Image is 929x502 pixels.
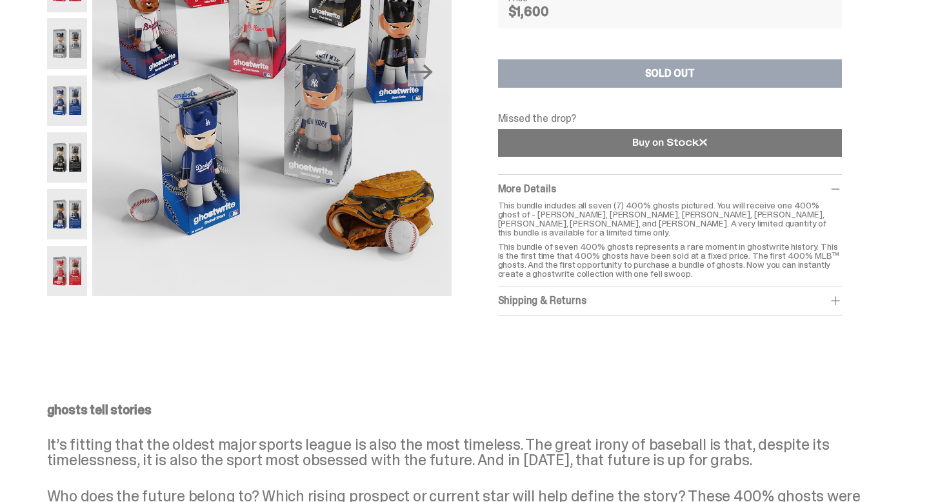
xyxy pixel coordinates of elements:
[47,437,873,468] p: It’s fitting that the oldest major sports league is also the most timeless. The great irony of ba...
[498,201,842,237] p: This bundle includes all seven (7) 400% ghosts pictured. You will receive one 400% ghost of - [PE...
[408,58,436,86] button: Next
[47,189,88,239] img: 07-ghostwrite-mlb-game-face-complete-set-juan-soto.png
[508,5,573,18] dd: $1,600
[498,294,842,307] div: Shipping & Returns
[498,242,842,278] p: This bundle of seven 400% ghosts represents a rare moment in ghostwrite history. This is the firs...
[47,403,873,416] p: ghosts tell stories
[47,132,88,183] img: 06-ghostwrite-mlb-game-face-complete-set-paul-skenes.png
[47,75,88,126] img: 05-ghostwrite-mlb-game-face-complete-set-shohei-ohtani.png
[645,68,695,79] div: SOLD OUT
[498,59,842,88] button: SOLD OUT
[47,246,88,296] img: 08-ghostwrite-mlb-game-face-complete-set-mike-trout.png
[498,182,556,196] span: More Details
[498,114,842,124] p: Missed the drop?
[47,18,88,68] img: 04-ghostwrite-mlb-game-face-complete-set-aaron-judge.png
